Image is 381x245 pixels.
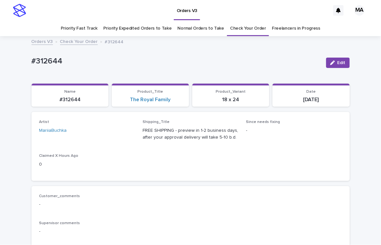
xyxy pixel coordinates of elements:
span: Artist [39,120,49,124]
p: #312644 [105,38,124,45]
span: Date [306,90,316,94]
a: Normal Orders to Take [178,21,224,36]
p: [DATE] [276,97,346,103]
p: FREE SHIPPING - preview in 1-2 business days, after your approval delivery will take 5-10 b.d. [143,127,238,141]
span: Claimed X Hours Ago [39,154,79,158]
span: Product_Title [137,90,163,94]
p: 18 x 24 [196,97,266,103]
span: Supervisor comments [39,221,80,225]
a: Check Your Order [230,21,266,36]
span: Shipping_Title [143,120,170,124]
span: Product_Variant [216,90,246,94]
p: #312644 [32,57,321,66]
p: #312644 [35,97,105,103]
p: - [39,201,342,208]
a: Orders V3 [32,37,53,45]
span: Customer_comments [39,194,80,198]
a: Priority Expedited Orders to Take [103,21,172,36]
img: stacker-logo-s-only.png [13,4,26,17]
span: Since needs fixing [246,120,280,124]
p: - [246,127,342,134]
div: MA [354,5,365,16]
p: - [39,228,342,235]
button: Edit [326,58,350,68]
a: Priority Fast Track [61,21,97,36]
a: The Royal Family [130,97,171,103]
a: MariiaBuchka [39,127,67,134]
a: Check Your Order [60,37,98,45]
a: Freelancers in Progress [272,21,320,36]
span: Name [64,90,76,94]
p: 0 [39,161,135,168]
span: Edit [337,61,346,65]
